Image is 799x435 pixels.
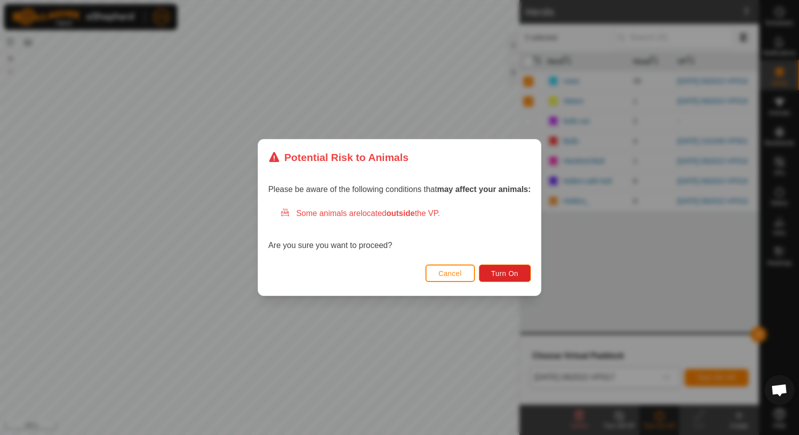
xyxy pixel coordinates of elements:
span: Cancel [438,269,462,277]
button: Turn On [479,264,531,282]
div: Potential Risk to Animals [268,149,408,165]
strong: may affect your animals: [437,185,531,193]
div: Some animals are [280,207,531,219]
div: Are you sure you want to proceed? [268,207,531,251]
span: Please be aware of the following conditions that [268,185,531,193]
span: located the VP. [361,209,440,217]
button: Cancel [425,264,475,282]
a: Open chat [765,375,795,405]
span: Turn On [491,269,518,277]
strong: outside [387,209,415,217]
